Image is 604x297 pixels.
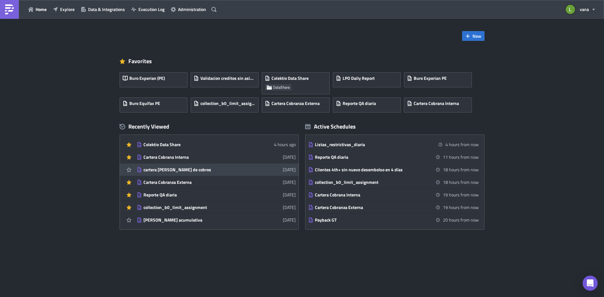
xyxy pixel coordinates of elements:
[443,166,479,173] time: 2025-10-03 06:00
[308,189,479,201] a: Cartera Cobrana Interna19 hours from now
[580,6,589,13] span: vana
[191,69,262,94] a: Validacion creditos sin asignar - SAC
[315,167,425,173] div: Clientes 4th+ sin nuevo desembolso en 4 días
[143,179,254,185] div: Cartera Cobranza Externa
[143,205,254,210] div: collection_b0_limit_assignment
[308,201,479,213] a: Cartera Cobranza Externa19 hours from now
[315,205,425,210] div: Cartera Cobranza Externa
[273,85,290,90] span: DataShare
[343,101,376,106] span: Reporte QA diaria
[25,4,50,14] button: Home
[137,189,296,201] a: Reporte QA diaria[DATE]
[137,138,296,151] a: Colektio Data Share4 hours ago
[191,94,262,113] a: collection_b0_limit_assignment
[200,75,255,81] span: Validacion creditos sin asignar - SAC
[271,75,309,81] span: Colektio Data Share
[274,141,296,148] time: 2025-10-02T14:24:13Z
[333,69,404,94] a: LPO Daily Report
[200,101,255,106] span: collection_b0_limit_assignment
[308,176,479,188] a: collection_b0_limit_assignment18 hours from now
[315,142,425,147] div: Listas_restrictivas_diaria
[143,167,254,173] div: cartera [PERSON_NAME] de cobros
[308,214,479,226] a: Payback GT20 hours from now
[143,217,254,223] div: [PERSON_NAME] acumulativa
[333,94,404,113] a: Reporte QA diaria
[120,57,484,66] div: Favorites
[78,4,128,14] button: Data & Integrations
[120,69,191,94] a: Buro Experian (PE)
[129,101,160,106] span: Buro Equifax PE
[565,4,576,15] img: Avatar
[143,154,254,160] div: Cartera Cobrana Interna
[88,6,125,13] span: Data & Integrations
[283,154,296,160] time: 2025-09-29T16:28:31Z
[137,163,296,176] a: cartera [PERSON_NAME] de cobros[DATE]
[443,154,479,160] time: 2025-10-02 23:00
[262,94,333,113] a: Cartera Cobranza Externa
[443,217,479,223] time: 2025-10-03 08:00
[138,6,165,13] span: Execution Log
[60,6,75,13] span: Explore
[283,204,296,211] time: 2025-09-12T18:42:58Z
[562,3,599,16] button: vana
[414,75,447,81] span: Buro Experian PE
[315,217,425,223] div: Payback GT
[308,138,479,151] a: Listas_restrictivas_diaria4 hours from now
[283,217,296,223] time: 2025-09-10T14:48:44Z
[414,101,459,106] span: Cartera Cobrana Interna
[168,4,209,14] button: Administration
[120,94,191,113] a: Buro Equifax PE
[283,166,296,173] time: 2025-09-25T17:06:01Z
[120,122,299,131] div: Recently Viewed
[583,276,598,291] div: Open Intercom Messenger
[50,4,78,14] button: Explore
[315,192,425,198] div: Cartera Cobrana Interna
[343,75,375,81] span: LPO Daily Report
[137,151,296,163] a: Cartera Cobrana Interna[DATE]
[443,179,479,185] time: 2025-10-03 06:00
[271,101,320,106] span: Cartera Cobranza Externa
[308,151,479,163] a: Reporte QA diaria11 hours from now
[462,31,484,41] button: New
[404,69,475,94] a: Buro Experian PE
[308,163,479,176] a: Clientes 4th+ sin nuevo desembolso en 4 días18 hours from now
[36,6,47,13] span: Home
[128,4,168,14] button: Execution Log
[4,4,14,14] img: PushMetrics
[473,33,481,39] span: New
[283,191,296,198] time: 2025-09-19T19:20:26Z
[143,192,254,198] div: Reporte QA diaria
[137,201,296,213] a: collection_b0_limit_assignment[DATE]
[443,191,479,198] time: 2025-10-03 06:50
[143,142,254,147] div: Colektio Data Share
[178,6,206,13] span: Administration
[283,179,296,185] time: 2025-09-25T17:05:54Z
[315,154,425,160] div: Reporte QA diaria
[137,176,296,188] a: Cartera Cobranza Externa[DATE]
[262,69,333,94] a: Colektio Data ShareDataShare
[445,141,479,148] time: 2025-10-02 16:00
[129,75,165,81] span: Buro Experian (PE)
[315,179,425,185] div: collection_b0_limit_assignment
[443,204,479,211] time: 2025-10-03 07:00
[305,123,356,130] div: Active Schedules
[404,94,475,113] a: Cartera Cobrana Interna
[137,214,296,226] a: [PERSON_NAME] acumulativa[DATE]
